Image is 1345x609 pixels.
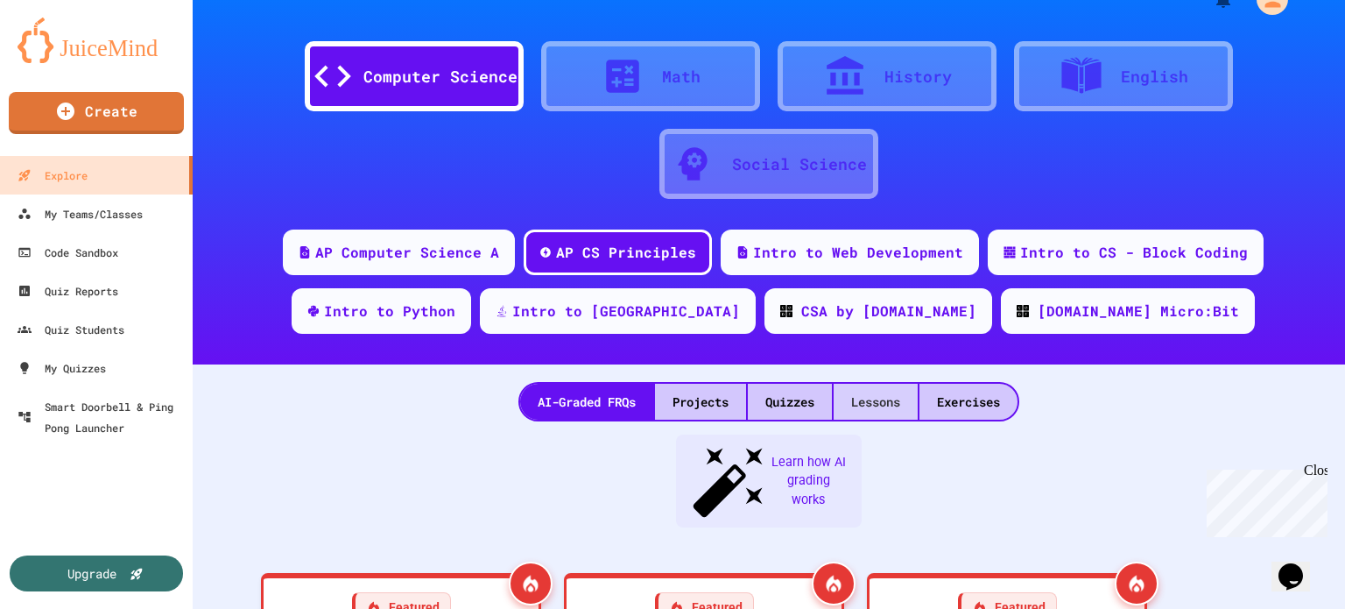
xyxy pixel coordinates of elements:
iframe: chat widget [1200,463,1327,537]
div: My Quizzes [18,358,106,379]
div: Math [662,65,701,89]
div: AI-Graded FRQs [520,384,653,420]
div: Quiz Students [18,319,124,340]
div: CSA by [DOMAIN_NAME] [801,301,976,322]
div: Intro to [GEOGRAPHIC_DATA] [512,301,740,322]
div: Explore [18,165,88,186]
div: AP Computer Science A [315,242,499,263]
div: History [884,65,952,89]
div: Computer Science [363,65,518,89]
div: Code Sandbox [18,242,118,263]
div: Projects [655,384,746,420]
div: Quiz Reports [18,280,118,301]
div: Chat with us now!Close [7,7,121,111]
a: Create [9,92,184,134]
div: Exercises [919,384,1018,420]
div: Intro to Python [324,301,455,322]
iframe: chat widget [1271,539,1327,591]
div: Quizzes [748,384,832,420]
div: Intro to CS - Block Coding [1020,242,1248,263]
div: Lessons [834,384,918,420]
div: My Teams/Classes [18,203,143,224]
span: Learn how AI grading works [769,453,848,510]
div: [DOMAIN_NAME] Micro:Bit [1038,301,1239,322]
div: AP CS Principles [556,242,696,263]
div: Intro to Web Development [753,242,963,263]
div: English [1121,65,1188,89]
img: logo-orange.svg [18,18,175,63]
div: Smart Doorbell & Ping Pong Launcher [18,396,186,438]
div: Upgrade [67,564,116,583]
div: Social Science [732,152,867,176]
img: CODE_logo_RGB.png [1017,305,1029,317]
img: CODE_logo_RGB.png [780,305,792,317]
